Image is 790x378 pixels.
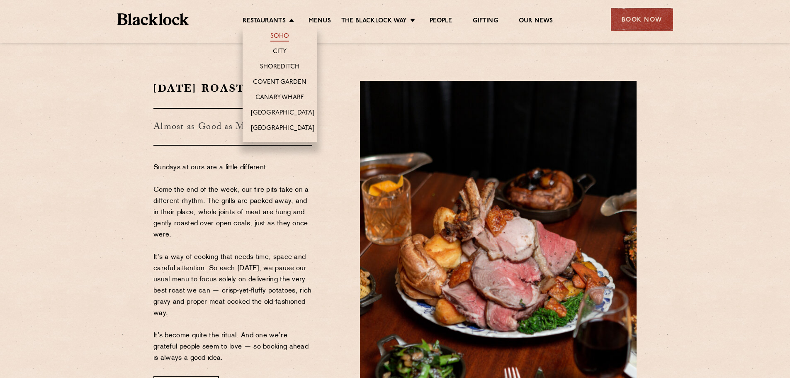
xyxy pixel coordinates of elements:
a: Menus [309,17,331,26]
img: BL_Textured_Logo-footer-cropped.svg [117,13,189,25]
div: Book Now [611,8,673,31]
a: [GEOGRAPHIC_DATA] [251,109,314,118]
a: Canary Wharf [255,94,304,103]
p: Sundays at ours are a little different. Come the end of the week, our fire pits take on a differe... [153,162,312,364]
h3: Almost as Good as Mum's [153,108,312,146]
a: The Blacklock Way [341,17,407,26]
a: Our News [519,17,553,26]
a: Gifting [473,17,498,26]
a: People [430,17,452,26]
a: Shoreditch [260,63,300,72]
a: Soho [270,32,289,41]
a: Restaurants [243,17,286,26]
h2: [DATE] Roast [153,81,312,95]
a: Covent Garden [253,78,306,88]
a: City [273,48,287,57]
a: [GEOGRAPHIC_DATA] [251,124,314,134]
